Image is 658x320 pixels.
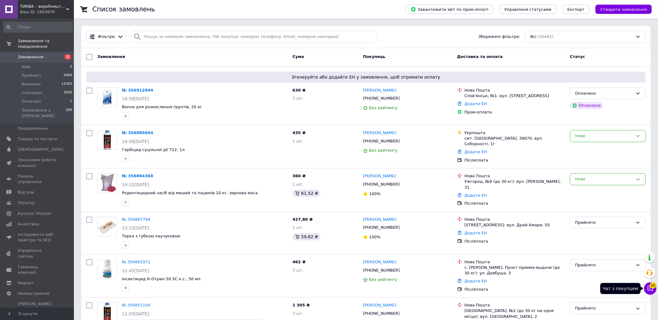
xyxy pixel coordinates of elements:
span: 289 [66,108,72,119]
div: Прийнято [575,305,633,312]
span: Скасовані [22,90,42,96]
span: [PHONE_NUMBER] [363,311,400,316]
a: Додати ЕН [465,193,487,198]
span: Виконані [22,81,41,87]
span: 10 [650,281,656,287]
button: Створити замовлення [595,5,652,14]
span: Товари та послуги [18,136,57,142]
div: [GEOGRAPHIC_DATA], №2 (до 30 кг на одне місце): вул. [GEOGRAPHIC_DATA], 2 [465,308,565,319]
div: Нова Пошта [465,217,565,222]
div: Прийнято [575,219,633,226]
div: Оплачено [575,90,633,97]
img: Фото товару [104,130,111,150]
span: 360 ₴ [293,174,306,178]
span: [PHONE_NUMBER] [363,139,400,143]
span: 1 шт. [293,225,304,230]
span: 3590 [63,90,72,96]
span: 435 ₴ [293,130,306,135]
a: Створити замовлення [589,7,652,11]
input: Пошук за номером замовлення, ПІБ покупця, номером телефону, Email, номером накладної [131,31,377,43]
img: Фото товару [98,260,117,279]
span: Збережені фільтри: [478,34,520,40]
span: [PHONE_NUMBER] [363,182,400,187]
span: 14:32[DATE] [122,182,149,187]
a: Додати ЕН [465,150,487,154]
span: Згенеруйте або додайте ЕН у замовлення, щоб отримати оплату [89,74,643,80]
span: 1 [70,99,72,104]
span: Без рейтингу [369,277,398,282]
span: 4484 [63,73,72,78]
div: Післяплата [465,239,565,244]
span: 630 ₴ [293,88,306,92]
span: Без рейтингу [369,105,398,110]
span: Повідомлення [18,126,48,131]
span: 12:45[DATE] [122,268,149,273]
span: Управління сайтом [18,248,57,259]
span: Всі [531,34,537,40]
span: Управління статусами [504,7,551,12]
span: Відгуки [18,190,34,195]
span: Фільтри [98,34,115,40]
a: Інсектицид К-Отрин 50 SC к.с., 50 мл [122,277,200,281]
span: Cума [293,54,304,59]
a: [PERSON_NAME] [363,217,396,223]
span: 3 шт. [293,96,304,101]
a: Додати ЕН [465,279,487,283]
span: 13:13[DATE] [122,225,149,230]
span: 3 шт. [293,311,304,316]
button: Завантажити звіт по пром-оплаті [406,5,493,14]
span: (20442) [538,34,554,39]
input: Пошук [3,22,73,33]
a: Вапно для розкислення ґрунтів, 20 кг [122,105,202,109]
span: 100% [369,235,381,239]
span: Замовлення та повідомлення [18,38,74,49]
div: Нова Пошта [465,302,565,308]
div: Прийнято [575,262,633,269]
div: Ваш ID: 2863876 [20,9,74,15]
a: [PERSON_NAME] [363,302,396,308]
span: 1 шт. [293,182,304,187]
span: 427,80 ₴ [293,217,313,222]
span: Замовлення [18,54,43,60]
a: № 356867794 [122,217,150,222]
div: смт. [GEOGRAPHIC_DATA], 39070, вул. Соборності, 1г [465,136,565,147]
div: Нове [575,176,633,183]
span: [PHONE_NUMBER] [363,96,400,101]
a: [PERSON_NAME] [363,88,396,93]
a: Фото товару [97,130,117,150]
h1: Список замовлень [92,6,155,13]
div: Нова Пошта [465,88,565,93]
span: 3 шт. [293,268,304,273]
span: Показники роботи компанії [18,157,57,168]
div: 59.62 ₴ [293,233,321,240]
div: Післяплата [465,158,565,163]
a: [PERSON_NAME] [363,173,396,179]
button: Чат з покупцем10 [644,282,656,295]
a: [PERSON_NAME] [363,259,396,265]
div: Слов'янськ, №1: вул. [STREET_ADDRESS] [465,93,565,99]
span: 16:59[DATE] [122,96,149,101]
a: № 356851104 [122,303,150,307]
span: Оплачені [22,99,41,104]
div: Чат з покупцем [600,283,641,294]
span: 11:55[DATE] [122,311,149,316]
img: Фото товару [100,88,115,107]
img: Фото товару [98,217,117,236]
span: Замовлення з [PERSON_NAME] [22,108,66,119]
img: Фото товару [98,174,117,193]
a: Родентицидний засіб від мишей та пацюків 10 кг, зернова маса [122,191,258,195]
div: 61.52 ₴ [293,190,321,197]
button: Експорт [563,5,590,14]
div: с. [PERSON_NAME], Пункт приема-выдачи (до 30 кг): ул. Довбуша, 3 [465,265,565,276]
span: 100% [369,191,381,196]
span: [PHONE_NUMBER] [363,268,400,273]
span: [PHONE_NUMBER] [363,225,400,230]
span: 12365 [61,81,72,87]
a: № 356885694 [122,130,153,135]
span: ТИКВА – виробництво товарів для саду та городу [20,4,66,9]
a: Гербіцид суцільної дії Т12: 1л [122,147,185,152]
a: Фото товару [97,259,117,279]
span: Гаманець компанії [18,264,57,275]
span: [PERSON_NAME] та рахунки [18,301,57,318]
